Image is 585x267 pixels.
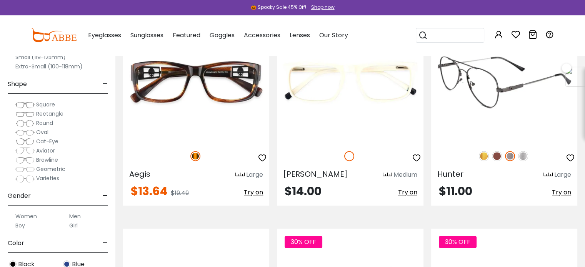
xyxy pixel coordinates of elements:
span: Featured [173,31,200,40]
img: Brown [492,151,502,161]
span: 30% OFF [285,236,322,248]
span: Lenses [290,31,310,40]
div: Shop now [311,4,335,11]
a: Shop now [307,4,335,10]
img: size ruler [235,172,245,178]
label: Women [15,212,37,221]
img: Oval.png [15,129,35,136]
span: Rectangle [36,110,63,118]
img: Browline.png [15,156,35,164]
div: Large [554,170,571,179]
span: Try on [398,188,417,197]
span: $14.00 [285,183,322,199]
label: Extra-Small (100-118mm) [15,62,83,71]
span: $13.64 [131,183,168,199]
span: Sunglasses [130,31,163,40]
img: Cat-Eye.png [15,138,35,146]
label: Men [69,212,81,221]
span: Oval [36,128,48,136]
img: Aviator.png [15,147,35,155]
span: Accessories [244,31,280,40]
span: - [103,187,108,205]
img: White [344,151,354,161]
span: Aegis [129,169,150,179]
span: [PERSON_NAME] [283,169,348,179]
img: Round.png [15,119,35,127]
span: Color [8,234,24,252]
span: - [103,234,108,252]
button: Try on [552,186,571,199]
div: Medium [393,170,417,179]
span: Hunter [437,169,463,179]
img: Tortoise Aegis - TR ,Universal Bridge Fit [123,21,269,143]
img: Varieties.png [15,175,35,183]
span: Aviator [36,147,55,154]
img: Gold [479,151,489,161]
span: Try on [552,188,571,197]
span: 30% OFF [439,236,477,248]
img: Tortoise [190,151,200,161]
img: abbeglasses.com [31,28,77,42]
span: Gender [8,187,31,205]
span: Browline [36,156,58,164]
span: Try on [244,188,263,197]
span: Varieties [36,174,59,182]
span: Square [36,101,55,108]
button: Try on [398,186,417,199]
span: Round [36,119,53,127]
label: Girl [69,221,78,230]
img: Geometric.png [15,166,35,173]
span: Eyeglasses [88,31,121,40]
span: $19.49 [171,189,189,197]
span: Geometric [36,165,65,173]
span: Shape [8,75,27,93]
span: $11.00 [439,183,472,199]
div: 🎃 Spooky Sale 45% Off! [251,4,306,11]
span: - [103,75,108,93]
img: Silver [518,151,528,161]
button: Try on [244,186,263,199]
div: Large [246,170,263,179]
img: Square.png [15,101,35,109]
img: size ruler [383,172,392,178]
span: Cat-Eye [36,138,58,145]
span: Goggles [210,31,235,40]
label: Boy [15,221,25,230]
img: White McIntosh - Acetate ,Light Weight [277,21,423,143]
span: Our Story [319,31,348,40]
img: Brown Hunter - Metal ,Adjust Nose Pads [431,21,577,143]
img: Gun [505,151,515,161]
img: size ruler [543,172,553,178]
img: Rectangle.png [15,110,35,118]
label: Small (119-125mm) [15,53,66,62]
